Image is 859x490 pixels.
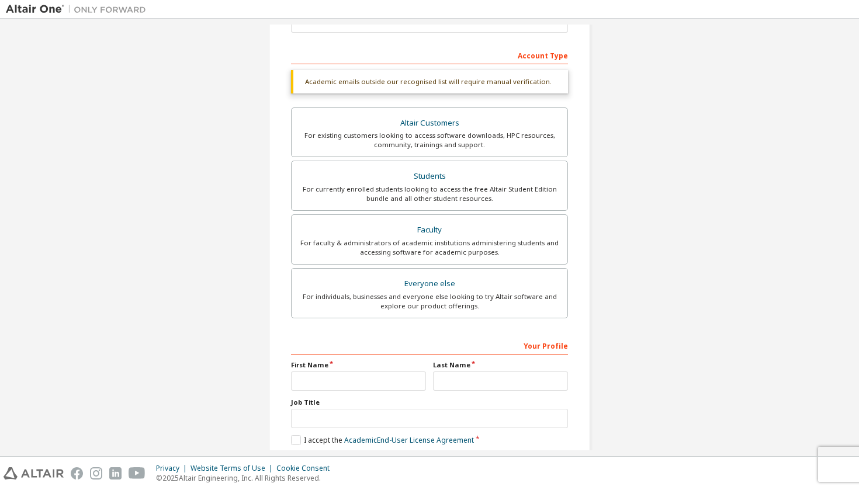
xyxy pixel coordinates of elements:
[344,435,474,445] a: Academic End-User License Agreement
[129,467,146,479] img: youtube.svg
[90,467,102,479] img: instagram.svg
[291,435,474,445] label: I accept the
[4,467,64,479] img: altair_logo.svg
[299,115,560,131] div: Altair Customers
[299,222,560,238] div: Faculty
[291,360,426,370] label: First Name
[276,464,337,473] div: Cookie Consent
[190,464,276,473] div: Website Terms of Use
[291,336,568,355] div: Your Profile
[291,70,568,93] div: Academic emails outside our recognised list will require manual verification.
[156,473,337,483] p: © 2025 Altair Engineering, Inc. All Rights Reserved.
[299,238,560,257] div: For faculty & administrators of academic institutions administering students and accessing softwa...
[299,292,560,311] div: For individuals, businesses and everyone else looking to try Altair software and explore our prod...
[71,467,83,479] img: facebook.svg
[299,168,560,185] div: Students
[291,46,568,64] div: Account Type
[291,398,568,407] label: Job Title
[156,464,190,473] div: Privacy
[109,467,122,479] img: linkedin.svg
[299,185,560,203] div: For currently enrolled students looking to access the free Altair Student Edition bundle and all ...
[6,4,152,15] img: Altair One
[433,360,568,370] label: Last Name
[299,131,560,150] div: For existing customers looking to access software downloads, HPC resources, community, trainings ...
[299,276,560,292] div: Everyone else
